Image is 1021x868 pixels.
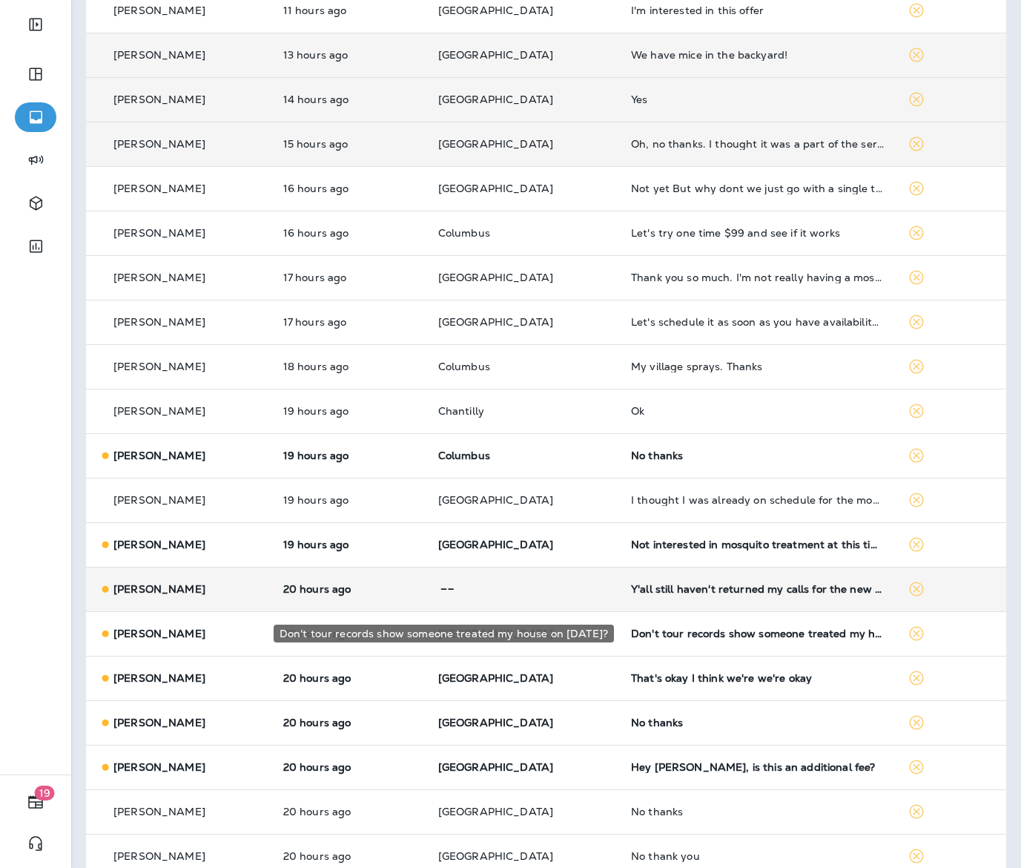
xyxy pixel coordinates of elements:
[113,138,205,150] p: [PERSON_NAME]
[438,449,490,462] span: Columbus
[631,49,884,61] div: We have mice in the backyard!
[113,316,205,328] p: [PERSON_NAME]
[283,583,414,595] p: Aug 15, 2025 12:34 PM
[283,361,414,372] p: Aug 15, 2025 02:34 PM
[631,583,884,595] div: Y'all still haven't returned my calls for the new property
[113,183,205,194] p: [PERSON_NAME]
[631,806,884,818] div: No thanks
[113,272,205,283] p: [PERSON_NAME]
[438,360,490,373] span: Columbus
[438,493,553,507] span: [GEOGRAPHIC_DATA]
[283,138,414,150] p: Aug 15, 2025 05:01 PM
[438,226,490,240] span: Columbus
[438,182,553,195] span: [GEOGRAPHIC_DATA]
[283,494,414,506] p: Aug 15, 2025 01:16 PM
[113,494,205,506] p: [PERSON_NAME]
[438,671,553,685] span: [GEOGRAPHIC_DATA]
[438,48,553,62] span: [GEOGRAPHIC_DATA]
[631,850,884,862] div: No thank you
[438,849,553,863] span: [GEOGRAPHIC_DATA]
[631,227,884,239] div: Let's try one time $99 and see if it works
[113,539,205,550] p: [PERSON_NAME]
[631,494,884,506] div: I thought I was already on schedule for the mosquito program
[438,4,553,17] span: [GEOGRAPHIC_DATA]
[631,539,884,550] div: Not interested in mosquito treatment at this time. Thanks for checking.
[35,786,55,800] span: 19
[631,405,884,417] div: Ok
[283,850,414,862] p: Aug 15, 2025 11:54 AM
[283,806,414,818] p: Aug 15, 2025 12:07 PM
[283,672,414,684] p: Aug 15, 2025 12:30 PM
[283,539,414,550] p: Aug 15, 2025 12:54 PM
[438,538,553,551] span: [GEOGRAPHIC_DATA]
[113,93,205,105] p: [PERSON_NAME]
[113,761,205,773] p: [PERSON_NAME]
[113,4,205,16] p: [PERSON_NAME]
[283,761,414,773] p: Aug 15, 2025 12:23 PM
[283,227,414,239] p: Aug 15, 2025 04:09 PM
[438,404,484,418] span: Chantilly
[113,361,205,372] p: [PERSON_NAME]
[113,628,205,640] p: [PERSON_NAME]
[283,183,414,194] p: Aug 15, 2025 04:29 PM
[113,850,205,862] p: [PERSON_NAME]
[113,450,205,461] p: [PERSON_NAME]
[631,628,884,640] div: Don't tour records show someone treated my house on August 8?
[631,761,884,773] div: Hey Steven, is this an additional fee?
[631,672,884,684] div: That's okay I think we're we're okay
[438,805,553,818] span: [GEOGRAPHIC_DATA]
[113,227,205,239] p: [PERSON_NAME]
[438,716,553,729] span: [GEOGRAPHIC_DATA]
[631,272,884,283] div: Thank you so much. I'm not really having a mosquito problem right now.
[438,137,553,151] span: [GEOGRAPHIC_DATA]
[113,49,205,61] p: [PERSON_NAME]
[113,717,205,729] p: [PERSON_NAME]
[283,450,414,461] p: Aug 15, 2025 01:24 PM
[15,787,56,817] button: 19
[631,450,884,461] div: No thanks
[631,316,884,328] div: Let's schedule it as soon as you have availability please
[631,138,884,150] div: Oh, no thanks. I thought it was a part of the service we already get
[113,672,205,684] p: [PERSON_NAME]
[631,717,884,729] div: No thanks
[113,405,205,417] p: [PERSON_NAME]
[15,10,56,39] button: Expand Sidebar
[283,717,414,729] p: Aug 15, 2025 12:24 PM
[631,183,884,194] div: Not yet But why dont we just go with a single treatment and see how it works for us
[274,625,614,642] div: Don't tour records show someone treated my house on [DATE]?
[438,315,553,329] span: [GEOGRAPHIC_DATA]
[283,272,414,283] p: Aug 15, 2025 03:05 PM
[283,316,414,328] p: Aug 15, 2025 03:04 PM
[631,93,884,105] div: Yes
[438,93,553,106] span: [GEOGRAPHIC_DATA]
[113,806,205,818] p: [PERSON_NAME]
[283,49,414,61] p: Aug 15, 2025 06:56 PM
[631,4,884,16] div: I'm interested in this offer
[113,583,205,595] p: [PERSON_NAME]
[283,405,414,417] p: Aug 15, 2025 01:42 PM
[283,4,414,16] p: Aug 15, 2025 09:28 PM
[438,760,553,774] span: [GEOGRAPHIC_DATA]
[438,271,553,284] span: [GEOGRAPHIC_DATA]
[631,361,884,372] div: My village sprays. Thanks
[283,93,414,105] p: Aug 15, 2025 05:56 PM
